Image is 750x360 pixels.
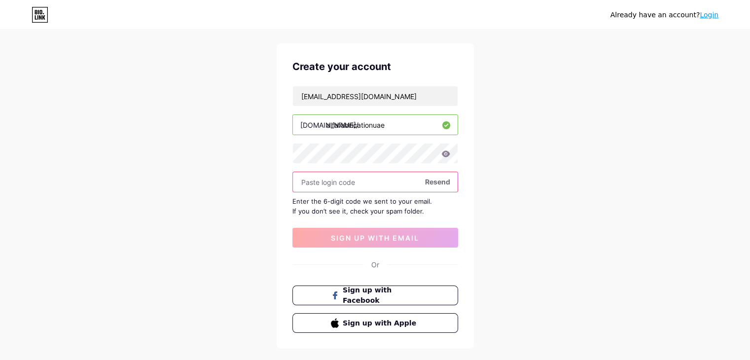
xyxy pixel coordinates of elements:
span: sign up with email [331,234,419,242]
div: Enter the 6-digit code we sent to your email. If you don’t see it, check your spam folder. [292,196,458,216]
div: Or [371,259,379,270]
span: Sign up with Apple [343,318,419,328]
span: Resend [425,177,450,187]
input: Email [293,86,458,106]
span: Sign up with Facebook [343,285,419,306]
input: Paste login code [293,172,458,192]
div: [DOMAIN_NAME]/ [300,120,358,130]
a: Login [700,11,718,19]
button: Sign up with Facebook [292,286,458,305]
button: Sign up with Apple [292,313,458,333]
button: sign up with email [292,228,458,248]
input: username [293,115,458,135]
div: Create your account [292,59,458,74]
div: Already have an account? [610,10,718,20]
